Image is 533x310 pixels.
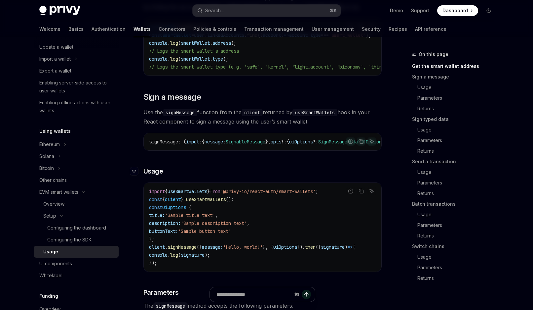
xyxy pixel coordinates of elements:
button: Ask AI [367,137,376,146]
a: Batch transactions [412,199,499,209]
span: log [170,252,178,258]
a: Recipes [389,21,407,37]
span: signMessage [168,244,197,250]
a: Returns [412,103,499,114]
a: Get the smart wallet address [412,61,499,72]
span: smartWallet [181,40,210,46]
span: }; [149,236,154,242]
span: useSmartWallets [168,188,207,194]
span: log [170,56,178,62]
span: input [186,139,199,145]
a: Support [411,7,429,14]
span: } [207,188,210,194]
input: Ask a question... [216,287,291,302]
span: console [149,56,168,62]
span: type [212,56,223,62]
span: '@privy-io/react-auth/smart-wallets' [220,188,316,194]
span: // Logs the smart wallet's address [149,48,239,54]
span: ?: [313,139,318,145]
span: message [205,139,223,145]
span: client [149,244,165,250]
a: Enabling offline actions with user wallets [34,97,119,117]
a: Security [362,21,381,37]
a: Parameters [412,220,499,231]
span: ); [205,252,210,258]
span: { [353,244,355,250]
span: client [165,196,181,202]
span: title: [149,212,165,218]
span: } [181,196,183,202]
a: Overview [34,198,119,210]
a: Returns [412,146,499,156]
span: ({ [197,244,202,250]
a: Sign typed data [412,114,499,125]
span: => [347,244,353,250]
a: Dashboard [437,5,478,16]
div: Other chains [39,176,67,184]
div: Bitcoin [39,164,54,172]
button: Toggle Import a wallet section [34,53,119,65]
div: Export a wallet [39,67,71,75]
span: ?: [281,139,286,145]
a: Parameters [412,178,499,188]
span: console [149,40,168,46]
span: ); [231,40,236,46]
div: Usage [43,248,58,256]
a: Wallets [133,21,151,37]
a: Returns [412,273,499,284]
span: { [202,139,205,145]
a: Usage [412,252,499,262]
div: Import a wallet [39,55,71,63]
span: import [149,188,165,194]
span: log [170,40,178,46]
span: : [199,139,202,145]
span: from [210,188,220,194]
button: Report incorrect code [346,187,355,195]
button: Toggle Bitcoin section [34,162,119,174]
div: UI components [39,260,72,268]
span: Sign a message [143,92,201,102]
span: ⌘ K [330,8,337,13]
span: . [210,40,212,46]
span: . [168,40,170,46]
button: Toggle dark mode [483,5,494,16]
a: API reference [415,21,446,37]
a: Authentication [92,21,126,37]
a: Transaction management [244,21,304,37]
button: Open search [193,5,341,17]
div: Configuring the SDK [47,236,92,244]
span: buttonText: [149,228,178,234]
span: . [210,56,212,62]
span: then [305,244,316,250]
a: Usage [412,209,499,220]
button: Toggle Ethereum section [34,138,119,150]
div: Whitelabel [39,272,62,280]
a: Usage [412,82,499,93]
button: Toggle Setup section [34,210,119,222]
a: Sign a message [412,72,499,82]
div: Enabling offline actions with user wallets [39,99,115,115]
span: . [165,244,168,250]
span: SignableMessage [226,139,265,145]
a: Returns [412,231,499,241]
span: 'Sample button text' [178,228,231,234]
span: SignMessageModalUIOptions [318,139,384,145]
span: const [149,204,162,210]
span: console [149,252,168,258]
button: Send message [302,290,311,299]
a: Welcome [39,21,60,37]
span: Use the function from the returned by hook in your React component to sign a message using the us... [143,108,382,126]
span: }); [149,260,157,266]
div: Search... [205,7,224,15]
a: Whitelabel [34,270,119,282]
a: Parameters [412,135,499,146]
span: }, { [263,244,273,250]
span: const [149,196,162,202]
a: Policies & controls [193,21,236,37]
span: = [186,204,189,210]
div: Ethereum [39,140,60,148]
a: Send a transaction [412,156,499,167]
code: client [242,109,263,116]
button: Report incorrect code [346,137,355,146]
span: Dashboard [442,7,468,14]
